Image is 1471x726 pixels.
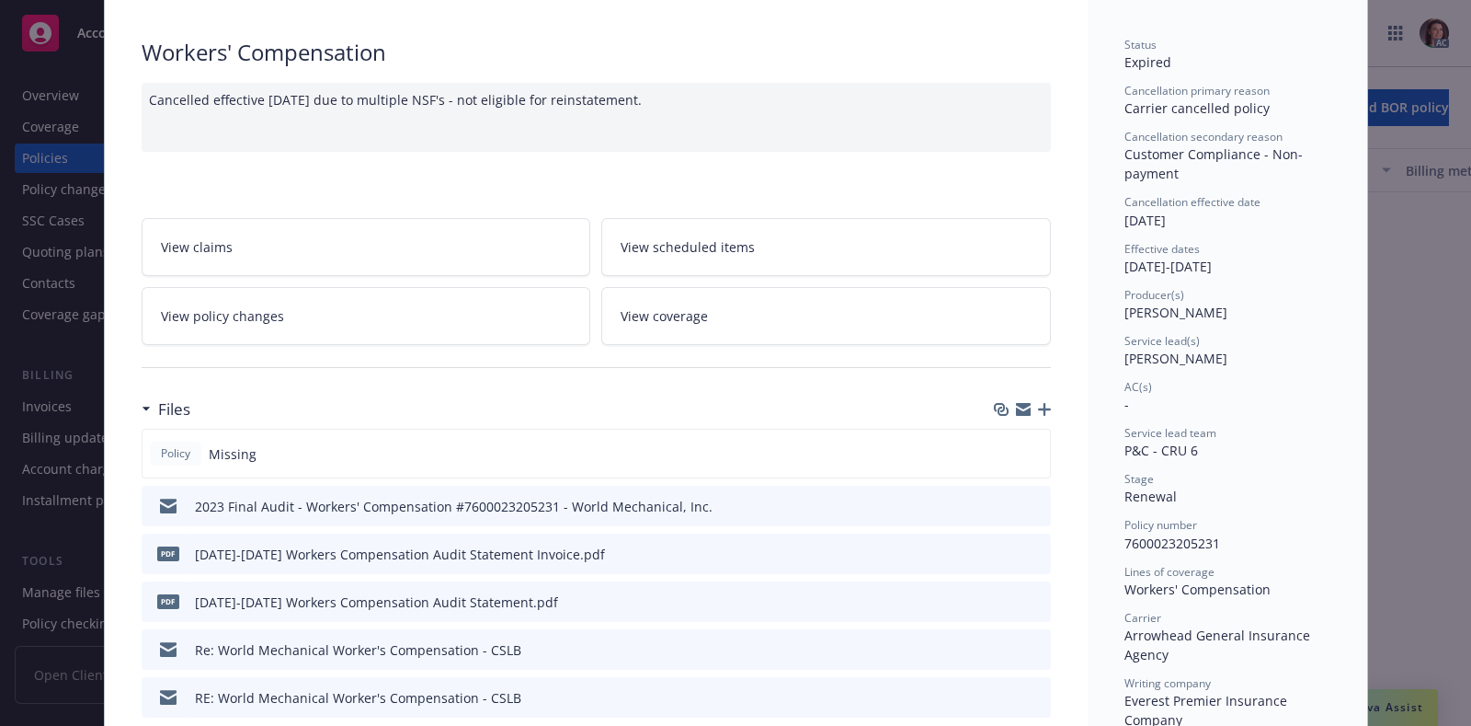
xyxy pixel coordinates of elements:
span: Policy number [1124,517,1197,533]
button: preview file [1027,593,1043,612]
div: [DATE]-[DATE] Workers Compensation Audit Statement.pdf [195,593,558,612]
span: - [1124,396,1129,413]
div: Files [142,398,190,421]
span: P&C - CRU 6 [1124,442,1198,459]
button: preview file [1027,640,1043,660]
span: Status [1124,37,1157,52]
a: View scheduled items [601,218,1051,276]
div: Workers' Compensation [1124,580,1330,599]
div: Cancelled effective [DATE] due to multiple NSF's - not eligible for reinstatement. [142,83,1051,152]
span: Effective dates [1124,241,1200,257]
span: Renewal [1124,488,1177,505]
span: Carrier cancelled policy [1124,99,1270,117]
span: Cancellation secondary reason [1124,129,1283,144]
span: View policy changes [161,306,284,326]
span: Cancellation effective date [1124,194,1260,210]
span: pdf [157,547,179,560]
div: [DATE] - [DATE] [1124,241,1330,276]
button: preview file [1027,497,1043,516]
span: Service lead(s) [1124,333,1200,349]
div: Workers' Compensation [142,37,1051,68]
button: download file [998,497,1012,516]
span: [DATE] [1124,212,1166,229]
div: Re: World Mechanical Worker's Compensation - CSLB [195,640,521,660]
span: AC(s) [1124,379,1152,395]
span: Service lead team [1124,425,1216,441]
span: Producer(s) [1124,287,1184,303]
a: View claims [142,218,591,276]
span: [PERSON_NAME] [1124,304,1227,321]
button: download file [998,593,1012,612]
span: Stage [1124,471,1154,487]
span: View scheduled items [621,237,755,257]
span: Policy [157,445,194,462]
div: RE: World Mechanical Worker's Compensation - CSLB [195,688,521,708]
div: 2023 Final Audit - Workers' Compensation #7600023205231 - World Mechanical, Inc. [195,497,713,516]
span: 7600023205231 [1124,535,1220,552]
span: Carrier [1124,610,1161,626]
button: preview file [1027,545,1043,564]
span: [PERSON_NAME] [1124,350,1227,367]
span: Cancellation primary reason [1124,83,1270,98]
button: preview file [1027,688,1043,708]
span: pdf [157,594,179,608]
button: download file [998,688,1012,708]
span: Arrowhead General Insurance Agency [1124,627,1314,663]
span: Lines of coverage [1124,564,1214,580]
a: View coverage [601,287,1051,345]
span: View claims [161,237,233,257]
span: Writing company [1124,675,1211,691]
span: Missing [209,444,257,464]
a: View policy changes [142,287,591,345]
span: View coverage [621,306,708,326]
span: Customer Compliance - Non-payment [1124,145,1303,182]
button: download file [998,640,1012,660]
button: download file [998,545,1012,564]
div: [DATE]-[DATE] Workers Compensation Audit Statement Invoice.pdf [195,545,605,564]
h3: Files [158,398,190,421]
span: Expired [1124,53,1171,71]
